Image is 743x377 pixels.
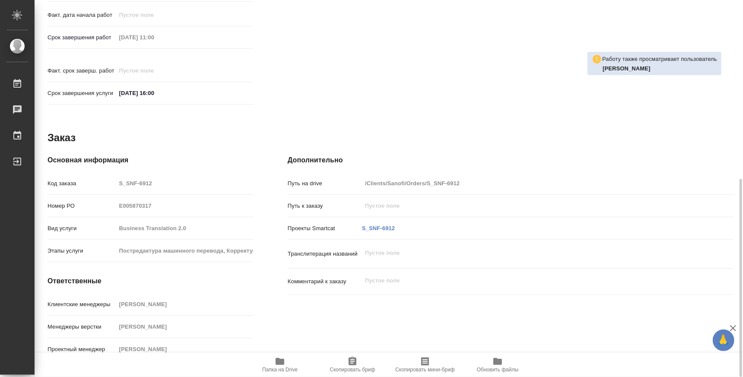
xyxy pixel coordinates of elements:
button: Скопировать мини-бриф [389,353,461,377]
button: Папка на Drive [244,353,316,377]
p: Транслитерация названий [288,250,362,258]
span: 🙏 [716,331,731,349]
p: Срок завершения работ [48,33,116,42]
p: Путь к заказу [288,202,362,210]
p: Этапы услуги [48,247,116,255]
input: Пустое поле [116,244,253,257]
p: Факт. срок заверш. работ [48,67,116,75]
p: Проектный менеджер [48,345,116,354]
input: ✎ Введи что-нибудь [116,87,192,99]
input: Пустое поле [362,200,696,212]
p: Номер РО [48,202,116,210]
b: [PERSON_NAME] [603,65,651,72]
h4: Ответственные [48,276,253,286]
p: Вид услуги [48,224,116,233]
p: Работу также просматривает пользователь [602,55,717,63]
h2: Заказ [48,131,76,145]
input: Пустое поле [116,200,253,212]
p: Факт. дата начала работ [48,11,116,19]
input: Пустое поле [116,31,192,44]
input: Пустое поле [116,320,253,333]
span: Скопировать бриф [330,367,375,373]
p: Срок завершения услуги [48,89,116,98]
input: Пустое поле [362,177,696,190]
span: Папка на Drive [262,367,298,373]
span: Скопировать мини-бриф [395,367,454,373]
button: Обновить файлы [461,353,534,377]
input: Пустое поле [116,343,253,355]
p: Горшкова Валентина [603,64,717,73]
p: Менеджеры верстки [48,323,116,331]
p: Путь на drive [288,179,362,188]
input: Пустое поле [116,298,253,310]
p: Клиентские менеджеры [48,300,116,309]
a: S_SNF-6912 [362,225,395,231]
h4: Основная информация [48,155,253,165]
input: Пустое поле [116,222,253,234]
input: Пустое поле [116,64,192,77]
p: Комментарий к заказу [288,277,362,286]
p: Проекты Smartcat [288,224,362,233]
input: Пустое поле [116,177,253,190]
button: Скопировать бриф [316,353,389,377]
button: 🙏 [713,329,734,351]
h4: Дополнительно [288,155,733,165]
span: Обновить файлы [477,367,519,373]
p: Код заказа [48,179,116,188]
input: Пустое поле [116,9,192,21]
